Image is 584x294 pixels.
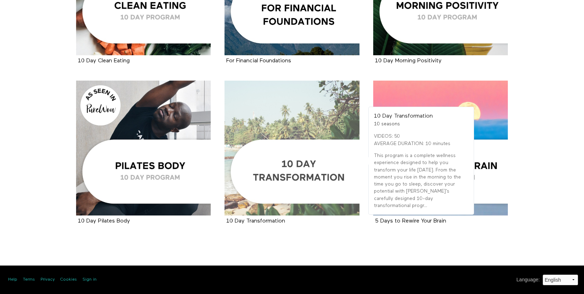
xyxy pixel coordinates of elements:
[82,277,97,283] a: Sign in
[373,81,508,215] a: 5 Days to Rewire Your Brain
[78,58,130,64] strong: 10 Day Clean Eating
[76,81,211,215] a: 10 Day Pilates Body
[375,58,442,63] a: 10 Day Morning Positivity
[375,58,442,64] strong: 10 Day Morning Positivity
[374,121,400,126] span: 10 seasons
[23,277,35,283] a: Terms
[78,58,130,63] a: 10 Day Clean Eating
[226,58,291,63] a: For Financial Foundations
[374,113,433,119] strong: 10 Day Transformation
[374,152,468,209] p: This program is a complete wellness experience designed to help you transform your life [DATE]. F...
[516,276,540,283] label: Language :
[8,277,17,283] a: Help
[60,277,77,283] a: Cookies
[375,218,446,224] a: 5 Days to Rewire Your Brain
[225,81,359,215] a: 10 Day Transformation
[78,218,130,224] a: 10 Day Pilates Body
[374,133,468,147] p: VIDEOS: 50 AVERAGE DURATION: 10 minutes
[226,58,291,64] strong: For Financial Foundations
[226,218,285,224] a: 10 Day Transformation
[41,277,55,283] a: Privacy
